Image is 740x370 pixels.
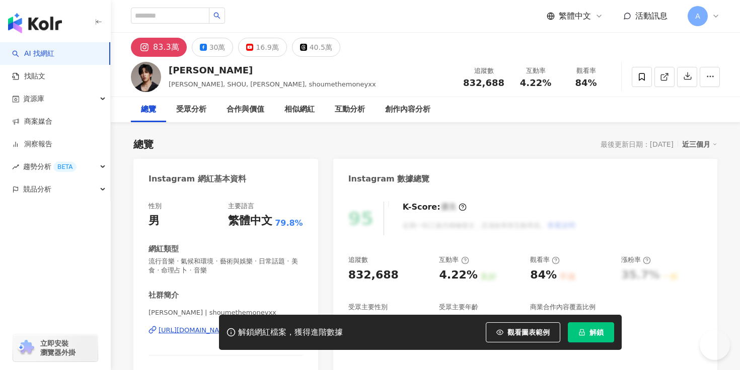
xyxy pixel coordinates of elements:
[149,257,303,275] span: 流行音樂 · 氣候和環境 · 藝術與娛樂 · 日常話題 · 美食 · 命理占卜 · 音樂
[133,137,154,151] div: 總覽
[12,139,52,149] a: 洞察報告
[238,327,343,338] div: 解鎖網紅檔案，獲得進階數據
[131,38,187,57] button: 83.3萬
[507,328,550,336] span: 觀看圖表範例
[530,255,560,264] div: 觀看率
[13,334,98,361] a: chrome extension立即安裝 瀏覽器外掛
[149,173,246,184] div: Instagram 網紅基本資料
[568,322,614,342] button: 解鎖
[169,80,376,88] span: [PERSON_NAME], SHOU, [PERSON_NAME], shoumethemoneyxx
[53,162,77,172] div: BETA
[578,329,585,336] span: lock
[589,328,604,336] span: 解鎖
[141,104,156,116] div: 總覽
[682,138,717,151] div: 近三個月
[486,322,560,342] button: 觀看圖表範例
[227,104,264,116] div: 合作與價值
[192,38,234,57] button: 30萬
[439,255,469,264] div: 互動率
[530,303,596,312] div: 商業合作內容覆蓋比例
[348,267,399,283] div: 832,688
[149,308,303,317] span: [PERSON_NAME] | shoumethemoneyxx
[463,66,504,76] div: 追蹤數
[559,11,591,22] span: 繁體中文
[439,303,478,312] div: 受眾主要年齡
[228,213,272,229] div: 繁體中文
[256,40,278,54] div: 16.9萬
[439,267,477,283] div: 4.22%
[275,218,303,229] span: 79.8%
[520,78,551,88] span: 4.22%
[23,155,77,178] span: 趨勢分析
[169,64,376,76] div: [PERSON_NAME]
[292,38,340,57] button: 40.5萬
[149,202,162,211] div: 性別
[228,202,254,211] div: 主要語言
[385,104,430,116] div: 創作內容分析
[310,40,332,54] div: 40.5萬
[403,202,467,213] div: K-Score :
[348,303,388,312] div: 受眾主要性別
[12,117,52,127] a: 商案媒合
[40,339,76,357] span: 立即安裝 瀏覽器外掛
[695,11,700,22] span: A
[516,66,555,76] div: 互動率
[209,40,226,54] div: 30萬
[575,78,597,88] span: 84%
[335,104,365,116] div: 互動分析
[621,255,651,264] div: 漲粉率
[635,11,668,21] span: 活動訊息
[238,38,286,57] button: 16.9萬
[149,213,160,229] div: 男
[149,244,179,254] div: 網紅類型
[23,178,51,201] span: 競品分析
[463,77,504,88] span: 832,688
[12,163,19,170] span: rise
[213,12,220,19] span: search
[176,104,206,116] div: 受眾分析
[601,140,674,148] div: 最後更新日期：[DATE]
[149,290,179,301] div: 社群簡介
[153,40,179,54] div: 83.3萬
[12,49,54,59] a: searchAI 找網紅
[348,173,430,184] div: Instagram 數據總覽
[23,87,44,110] span: 資源庫
[284,104,315,116] div: 相似網紅
[348,255,368,264] div: 追蹤數
[8,13,62,33] img: logo
[131,62,161,92] img: KOL Avatar
[567,66,605,76] div: 觀看率
[16,340,36,356] img: chrome extension
[12,71,45,81] a: 找貼文
[530,267,557,283] div: 84%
